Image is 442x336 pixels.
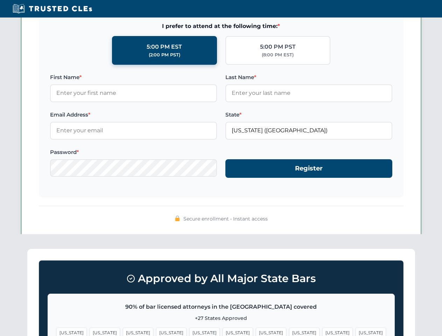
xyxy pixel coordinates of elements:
[183,215,268,223] span: Secure enrollment • Instant access
[225,84,392,102] input: Enter your last name
[225,159,392,178] button: Register
[56,314,386,322] p: +27 States Approved
[56,302,386,311] p: 90% of bar licensed attorneys in the [GEOGRAPHIC_DATA] covered
[48,269,395,288] h3: Approved by All Major State Bars
[50,84,217,102] input: Enter your first name
[10,3,94,14] img: Trusted CLEs
[225,73,392,82] label: Last Name
[147,42,182,51] div: 5:00 PM EST
[262,51,294,58] div: (8:00 PM EST)
[175,216,180,221] img: 🔒
[225,111,392,119] label: State
[50,22,392,31] span: I prefer to attend at the following time:
[50,73,217,82] label: First Name
[225,122,392,139] input: Florida (FL)
[50,111,217,119] label: Email Address
[50,148,217,156] label: Password
[50,122,217,139] input: Enter your email
[260,42,296,51] div: 5:00 PM PST
[149,51,180,58] div: (2:00 PM PST)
